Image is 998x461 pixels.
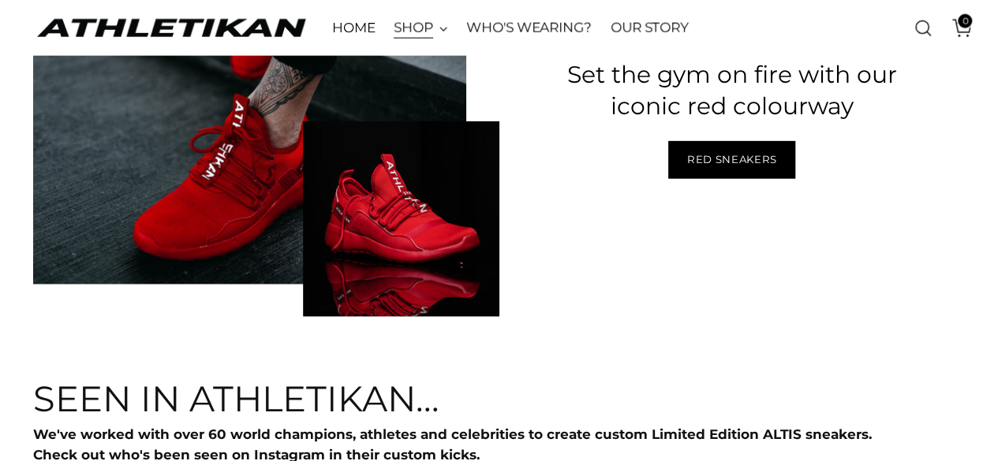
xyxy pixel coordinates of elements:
[394,11,447,46] a: SHOP
[958,14,972,28] span: 0
[940,13,972,44] a: Open cart modal
[687,152,777,167] span: Red Sneakers
[332,11,376,46] a: HOME
[907,13,939,44] a: Open search modal
[33,380,903,418] h3: SEEN IN ATHLETIKAN...
[466,11,592,46] a: WHO'S WEARING?
[33,16,309,40] a: ATHLETIKAN
[564,59,899,122] h3: Set the gym on fire with our iconic red colourway
[668,141,795,179] a: Red Sneakers
[611,11,689,46] a: OUR STORY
